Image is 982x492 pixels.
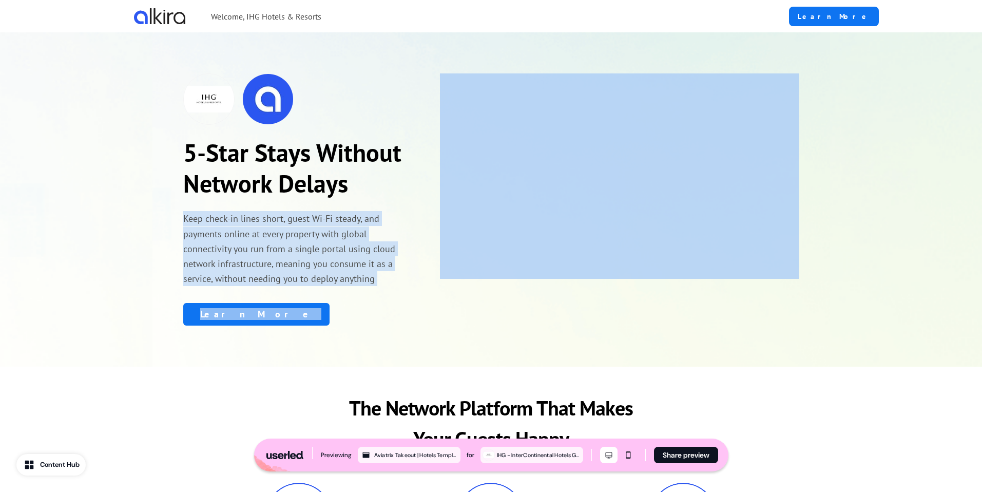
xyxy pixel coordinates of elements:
[600,447,618,463] button: Desktop mode
[497,450,581,460] div: IHG - InterContinental Hotels Group
[183,211,411,286] p: Keep check-in lines short, guest Wi-Fi steady, and payments online at every property with global ...
[620,447,637,463] button: Mobile mode
[654,447,718,463] button: Share preview
[211,10,321,23] p: Welcome, IHG Hotels & Resorts
[374,450,458,460] div: Aviatrix Takeout | Hotels Template
[321,450,352,460] div: Previewing
[16,454,86,476] button: Content Hub
[4,4,338,199] iframe: YouTube video player
[183,303,330,326] a: Learn More
[183,137,401,199] strong: 5-Star Stays Without Network Delays
[40,460,80,470] div: Content Hub
[329,392,653,454] p: The Network Platform That Makes Your Guests Happy
[789,7,879,26] a: Learn More
[467,450,474,460] div: for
